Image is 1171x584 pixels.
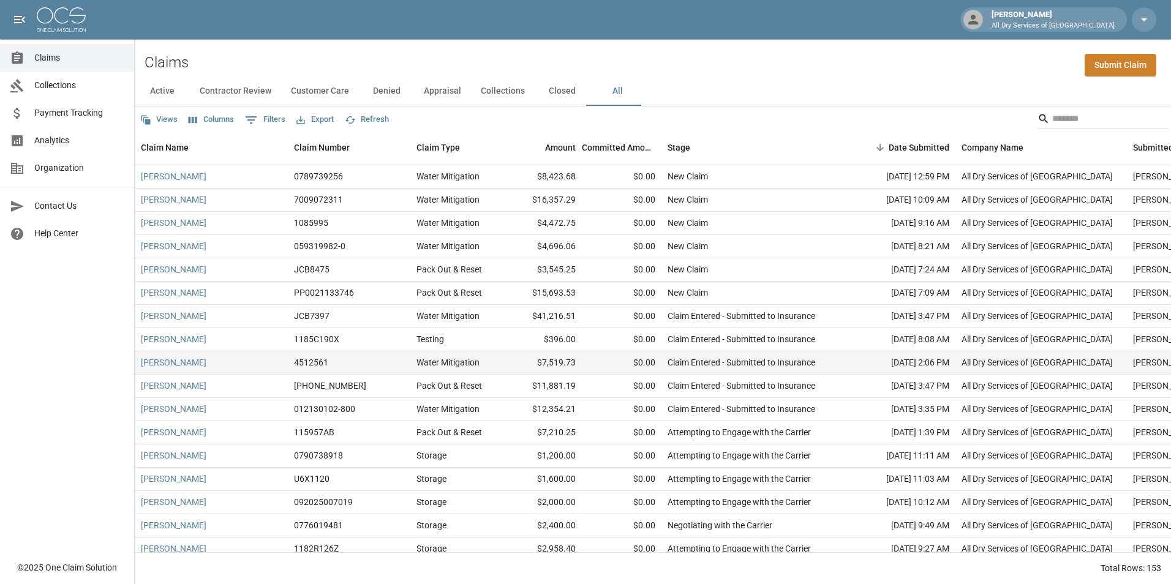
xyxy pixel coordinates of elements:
div: $7,519.73 [502,351,582,375]
div: $0.00 [582,351,661,375]
div: [PERSON_NAME] [987,9,1120,31]
button: Show filters [242,110,288,130]
div: 012130102-800 [294,403,355,415]
div: New Claim [668,240,708,252]
div: Negotiating with the Carrier [668,519,772,531]
div: $4,696.06 [502,235,582,258]
span: Analytics [34,134,124,147]
div: Committed Amount [582,130,655,165]
div: $2,000.00 [502,491,582,514]
div: $0.00 [582,421,661,444]
div: Water Mitigation [416,170,480,182]
h2: Claims [145,54,189,72]
div: $2,958.40 [502,537,582,561]
div: All Dry Services of Atlanta [962,170,1113,182]
div: $12,354.21 [502,398,582,421]
a: [PERSON_NAME] [141,263,206,275]
span: Payment Tracking [34,107,124,119]
div: $1,200.00 [502,444,582,468]
div: 0790738918 [294,449,343,462]
div: $0.00 [582,258,661,282]
div: $11,881.19 [502,375,582,398]
div: All Dry Services of Atlanta [962,356,1113,369]
div: [DATE] 7:24 AM [845,258,955,282]
div: New Claim [668,217,708,229]
div: Date Submitted [889,130,949,165]
img: ocs-logo-white-transparent.png [37,7,86,32]
div: PP0021133746 [294,286,354,299]
button: Appraisal [414,77,471,106]
div: 092025007019 [294,496,353,508]
div: Date Submitted [845,130,955,165]
div: Company Name [955,130,1127,165]
div: $0.00 [582,189,661,212]
div: Attempting to Engage with the Carrier [668,426,811,438]
div: 1182R126Z [294,542,339,555]
div: 7009072311 [294,193,343,206]
p: All Dry Services of [GEOGRAPHIC_DATA] [992,21,1115,31]
button: Customer Care [281,77,359,106]
button: All [590,77,645,106]
div: Storage [416,473,446,485]
div: New Claim [668,193,708,206]
div: [DATE] 2:06 PM [845,351,955,375]
div: Attempting to Engage with the Carrier [668,496,811,508]
div: $0.00 [582,514,661,537]
div: All Dry Services of Atlanta [962,449,1113,462]
div: Storage [416,542,446,555]
div: Water Mitigation [416,240,480,252]
div: Storage [416,519,446,531]
a: [PERSON_NAME] [141,519,206,531]
div: 1085995 [294,217,328,229]
button: Refresh [342,110,392,129]
div: New Claim [668,286,708,299]
div: Attempting to Engage with the Carrier [668,473,811,485]
div: Committed Amount [582,130,661,165]
div: $0.00 [582,375,661,398]
div: $0.00 [582,305,661,328]
div: $396.00 [502,328,582,351]
a: [PERSON_NAME] [141,193,206,206]
div: JCB8475 [294,263,329,275]
div: [DATE] 11:11 AM [845,444,955,468]
div: $0.00 [582,328,661,351]
div: Water Mitigation [416,356,480,369]
div: [DATE] 3:35 PM [845,398,955,421]
div: [DATE] 8:21 AM [845,235,955,258]
div: $8,423.68 [502,165,582,189]
div: 1185C190X [294,333,339,345]
a: [PERSON_NAME] [141,496,206,508]
div: All Dry Services of Atlanta [962,193,1113,206]
div: New Claim [668,170,708,182]
div: JCB7397 [294,310,329,322]
div: [DATE] 7:09 AM [845,282,955,305]
div: Claim Entered - Submitted to Insurance [668,356,815,369]
div: Testing [416,333,444,345]
div: [DATE] 9:27 AM [845,537,955,561]
div: All Dry Services of Atlanta [962,217,1113,229]
div: $3,545.25 [502,258,582,282]
div: Stage [661,130,845,165]
div: All Dry Services of Atlanta [962,380,1113,392]
button: Export [293,110,337,129]
div: [DATE] 12:59 PM [845,165,955,189]
div: Total Rows: 153 [1101,562,1161,574]
div: [DATE] 10:12 AM [845,491,955,514]
div: 059319982-0 [294,240,345,252]
div: Claim Name [135,130,288,165]
div: 0789739256 [294,170,343,182]
a: [PERSON_NAME] [141,426,206,438]
div: Claim Number [288,130,410,165]
div: Water Mitigation [416,310,480,322]
button: Denied [359,77,414,106]
a: [PERSON_NAME] [141,403,206,415]
a: [PERSON_NAME] [141,240,206,252]
a: [PERSON_NAME] [141,217,206,229]
span: Help Center [34,227,124,240]
a: [PERSON_NAME] [141,310,206,322]
button: Select columns [186,110,237,129]
button: Closed [535,77,590,106]
a: [PERSON_NAME] [141,473,206,485]
div: Storage [416,496,446,508]
div: $0.00 [582,537,661,561]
